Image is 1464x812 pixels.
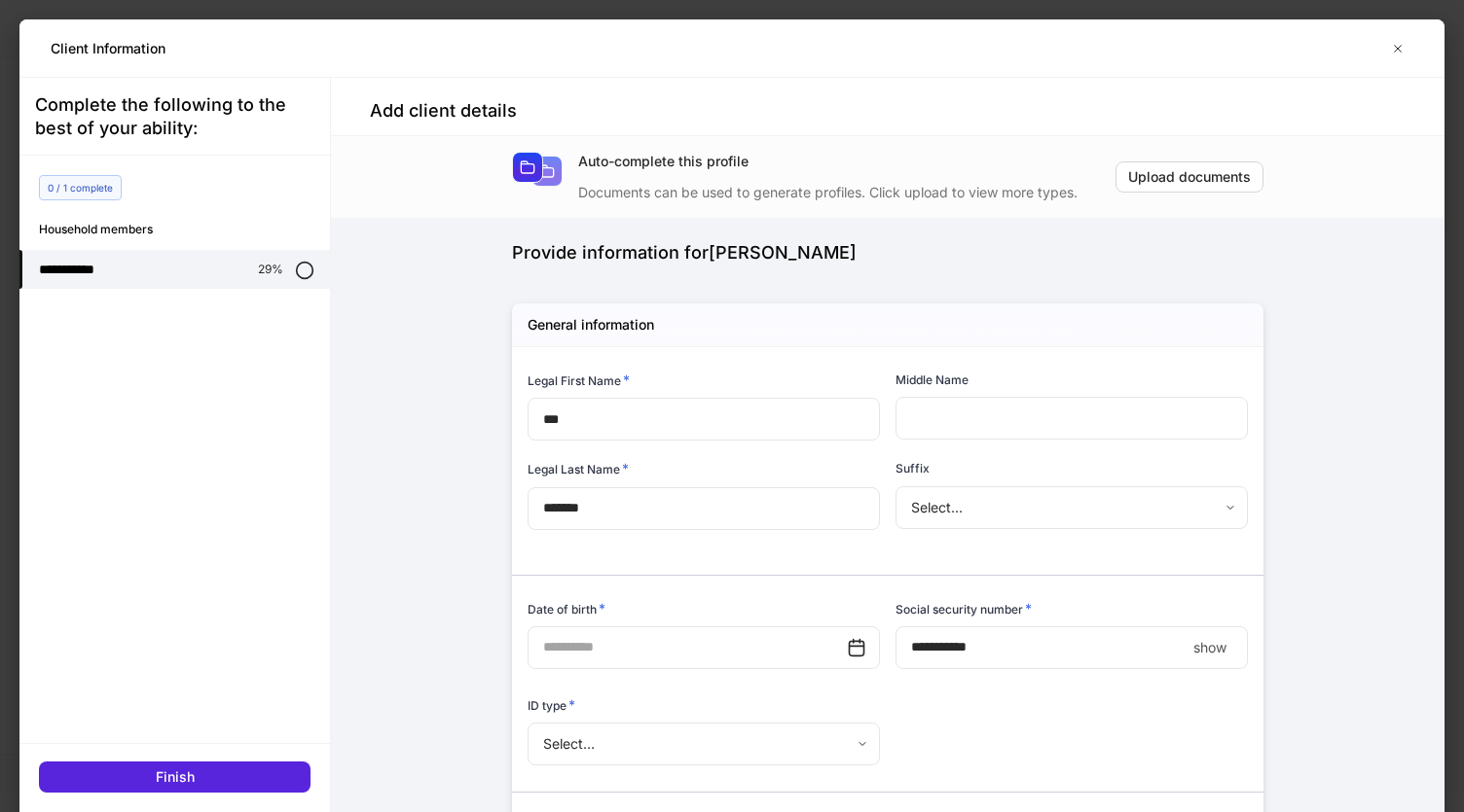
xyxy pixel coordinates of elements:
[512,241,1263,265] div: Provide information for [PERSON_NAME]
[528,315,654,335] h5: General information
[528,371,630,390] h6: Legal First Name
[156,767,195,787] div: Finish
[896,371,969,389] h6: Middle Name
[1193,638,1226,657] p: show
[35,93,314,140] div: Complete the following to the best of your ability:
[39,761,311,793] button: Finish
[528,695,575,715] h6: ID type
[51,39,165,58] h5: Client Information
[896,459,930,477] h6: Suffix
[1128,167,1251,187] div: Upload documents
[1116,161,1263,193] button: Upload documents
[528,723,879,765] div: Select...
[39,220,330,238] h6: Household members
[578,171,1116,202] div: Documents can be used to generate profiles. Click upload to view more types.
[39,175,122,200] div: 0 / 1 complete
[896,599,1032,618] h6: Social security number
[258,262,283,277] p: 29%
[896,486,1247,529] div: Select...
[370,99,517,123] h4: Add client details
[578,152,1116,171] div: Auto-complete this profile
[528,599,605,618] h6: Date of birth
[528,459,629,478] h6: Legal Last Name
